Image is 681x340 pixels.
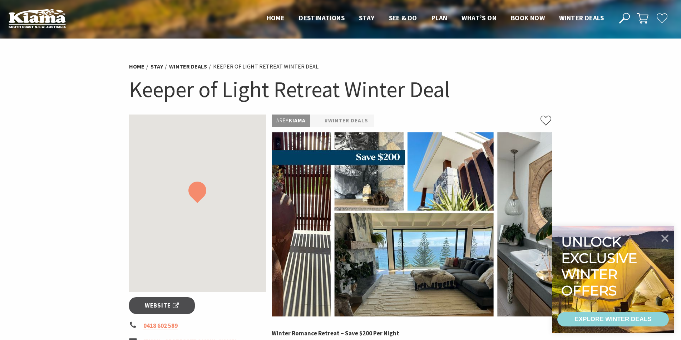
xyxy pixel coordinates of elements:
span: What’s On [462,14,497,22]
nav: Main Menu [260,12,611,24]
a: Stay [150,63,163,70]
span: Destinations [299,14,345,22]
span: See & Do [389,14,417,22]
a: EXPLORE WINTER DEALS [557,312,669,326]
span: Home [267,14,285,22]
strong: Winter Romance Retreat – Save $200 Per Night [272,329,399,337]
p: Kiama [272,115,310,127]
li: Keeper of Light Retreat Winter Deal [213,62,319,71]
span: Area [276,117,289,124]
div: EXPLORE WINTER DEALS [574,312,651,326]
a: Home [129,63,144,70]
span: Plan [431,14,448,22]
a: Winter Deals [169,63,207,70]
a: #Winter Deals [325,116,368,125]
span: Website [145,301,179,310]
h1: Keeper of Light Retreat Winter Deal [129,75,552,104]
a: 0418 602 589 [143,322,178,330]
span: Book now [511,14,545,22]
span: Stay [359,14,375,22]
div: Unlock exclusive winter offers [561,234,640,299]
span: Winter Deals [559,14,604,22]
img: Kiama Logo [9,9,66,28]
a: Website [129,297,195,314]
